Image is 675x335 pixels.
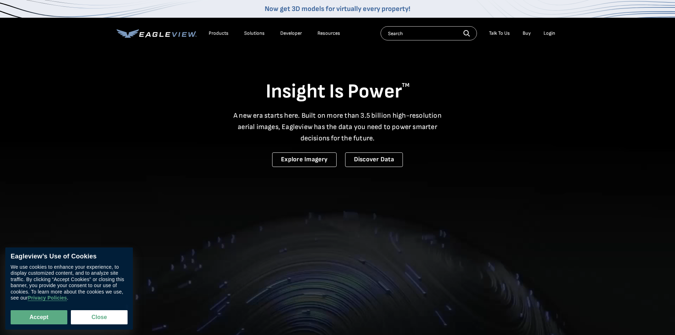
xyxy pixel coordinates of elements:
[11,253,128,261] div: Eagleview’s Use of Cookies
[117,79,559,104] h1: Insight Is Power
[381,26,477,40] input: Search
[11,264,128,301] div: We use cookies to enhance your experience, to display customized content, and to analyze site tra...
[544,30,555,37] div: Login
[272,152,337,167] a: Explore Imagery
[71,310,128,324] button: Close
[345,152,403,167] a: Discover Data
[523,30,531,37] a: Buy
[244,30,265,37] div: Solutions
[11,310,67,324] button: Accept
[280,30,302,37] a: Developer
[229,110,446,144] p: A new era starts here. Built on more than 3.5 billion high-resolution aerial images, Eagleview ha...
[489,30,510,37] div: Talk To Us
[28,295,67,301] a: Privacy Policies
[265,5,410,13] a: Now get 3D models for virtually every property!
[209,30,229,37] div: Products
[402,82,410,89] sup: TM
[317,30,340,37] div: Resources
